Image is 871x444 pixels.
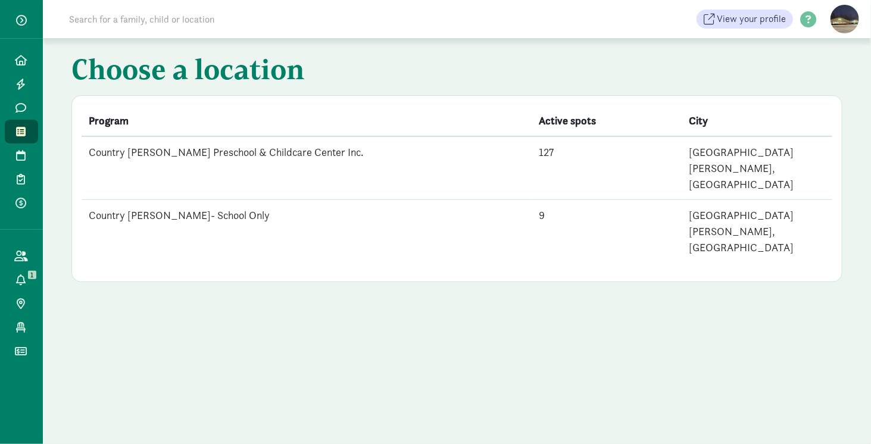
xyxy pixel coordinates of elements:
[811,387,871,444] iframe: Chat Widget
[5,268,38,292] a: 1
[82,105,532,136] th: Program
[82,200,532,263] td: Country [PERSON_NAME]- School Only
[28,271,36,279] span: 1
[682,200,832,263] td: [GEOGRAPHIC_DATA][PERSON_NAME], [GEOGRAPHIC_DATA]
[532,105,682,136] th: Active spots
[71,52,822,90] h1: Choose a location
[697,10,793,29] a: View your profile
[532,200,682,263] td: 9
[682,105,832,136] th: City
[62,7,396,31] input: Search for a family, child or location
[82,136,532,200] td: Country [PERSON_NAME] Preschool & Childcare Center Inc.
[682,136,832,200] td: [GEOGRAPHIC_DATA][PERSON_NAME], [GEOGRAPHIC_DATA]
[717,12,786,26] span: View your profile
[532,136,682,200] td: 127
